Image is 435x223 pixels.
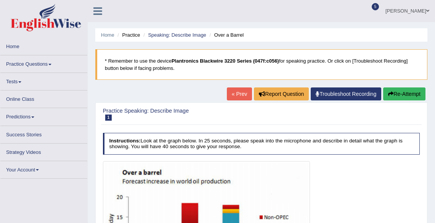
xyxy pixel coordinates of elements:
a: Online Class [0,90,87,105]
a: Practice Questions [0,55,87,70]
a: Predictions [0,108,87,123]
b: Plantronics Blackwire 3220 Series (047f:c056) [172,58,279,64]
li: Over a Barrel [207,31,244,39]
span: 5 [372,3,379,10]
a: Tests [0,73,87,88]
b: Instructions: [109,138,140,144]
a: Home [0,38,87,53]
a: « Prev [227,87,252,100]
a: Success Stories [0,126,87,141]
button: Re-Attempt [383,87,425,100]
li: Practice [116,31,140,39]
a: Strategy Videos [0,144,87,158]
button: Report Question [254,87,309,100]
a: Your Account [0,161,87,176]
h2: Practice Speaking: Describe Image [103,108,300,121]
a: Troubleshoot Recording [311,87,381,100]
blockquote: * Remember to use the device for speaking practice. Or click on [Troubleshoot Recording] button b... [95,49,427,80]
span: 1 [105,115,112,120]
a: Home [101,32,114,38]
h4: Look at the graph below. In 25 seconds, please speak into the microphone and describe in detail w... [103,133,420,155]
a: Speaking: Describe Image [148,32,206,38]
